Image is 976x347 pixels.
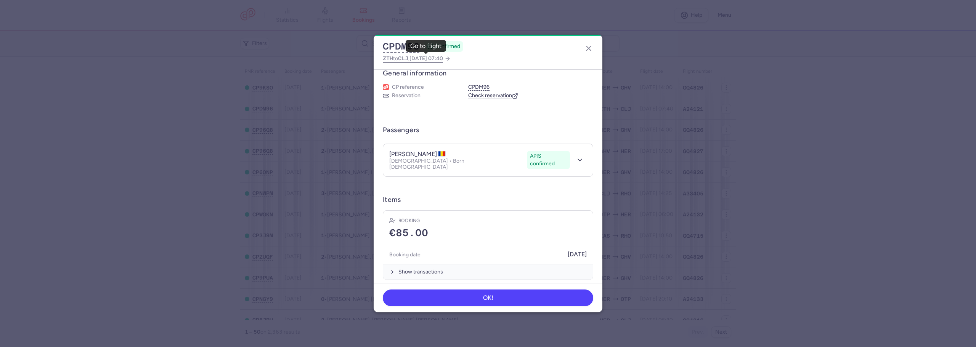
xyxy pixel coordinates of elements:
h3: Items [383,195,401,204]
button: CPDM96 [383,41,419,52]
div: Go to flight [410,43,441,50]
span: €85.00 [389,227,428,239]
h3: General information [383,69,593,78]
p: [DEMOGRAPHIC_DATA] • Born [DEMOGRAPHIC_DATA] [389,158,524,170]
h4: [PERSON_NAME] [389,150,446,158]
button: Show transactions [383,264,593,280]
span: ZTH [383,55,393,61]
button: CPDM96 [468,84,490,91]
figure: 1L airline logo [383,84,389,90]
span: CLJ [398,55,408,61]
span: [DATE] [568,251,587,258]
div: Booking€85.00 [383,211,593,245]
a: ZTHtoCLJ,[DATE] 07:40 [383,54,451,63]
span: to , [383,54,443,63]
h5: Booking date [389,250,421,259]
span: OK! [483,294,493,301]
span: CONFIRMED [435,43,460,50]
button: OK! [383,289,593,306]
h3: Passengers [383,126,419,134]
span: CP reference [392,84,424,91]
h4: Booking [398,217,420,224]
span: Reservation [392,92,421,99]
span: APIS confirmed [530,152,567,168]
span: [DATE] 07:40 [409,55,443,62]
a: Check reservation [468,92,518,99]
